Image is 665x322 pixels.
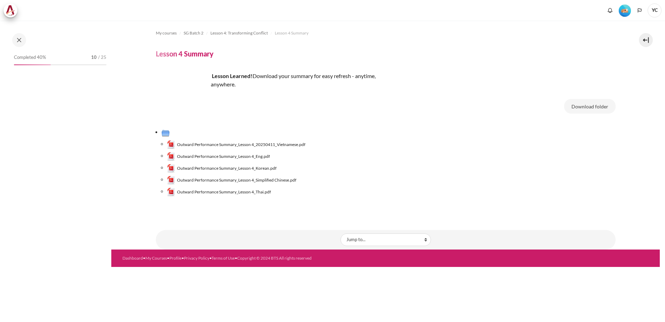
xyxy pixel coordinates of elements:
[184,29,203,37] a: SG Batch 2
[156,49,214,58] h4: Lesson 4 Summary
[177,141,305,148] span: Outward Performance Summary_Lesson 4_20250411_Vietnamese.pdf
[184,30,203,36] span: SG Batch 2
[156,29,177,37] a: My courses
[156,28,616,39] nav: Navigation bar
[177,165,277,171] span: Outward Performance Summary_Lesson 4_Korean.pdf
[605,5,615,16] div: Show notification window with no new notifications
[167,140,306,149] a: Outward Performance Summary_Lesson 4_20250411_Vietnamese.pdfOutward Performance Summary_Lesson 4_...
[177,177,296,183] span: Outward Performance Summary_Lesson 4_Simplified Chinese.pdf
[167,164,277,172] a: Outward Performance Summary_Lesson 4_Korean.pdfOutward Performance Summary_Lesson 4_Korean.pdf
[177,189,271,195] span: Outward Performance Summary_Lesson 4_Thai.pdf
[210,29,268,37] a: Lesson 4: Transforming Conflict
[167,188,175,196] img: Outward Performance Summary_Lesson 4_Thai.pdf
[91,54,97,61] span: 10
[14,54,46,61] span: Completed 40%
[634,5,645,16] button: Languages
[156,72,399,89] p: Download your summary for easy refresh - anytime, anywhere.
[619,5,631,17] img: Level #2
[3,3,21,17] a: Architeck Architeck
[122,255,143,261] a: Dashboard
[156,72,208,124] img: dff
[184,255,209,261] a: Privacy Policy
[275,29,309,37] a: Lesson 4 Summary
[167,152,270,161] a: Outward Performance Summary_Lesson 4_Eng.pdfOutward Performance Summary_Lesson 4_Eng.pdf
[169,255,182,261] a: Profile
[167,188,271,196] a: Outward Performance Summary_Lesson 4_Thai.pdfOutward Performance Summary_Lesson 4_Thai.pdf
[212,72,253,79] strong: Lesson Learned!
[167,176,175,184] img: Outward Performance Summary_Lesson 4_Simplified Chinese.pdf
[156,30,177,36] span: My courses
[564,99,616,114] button: Download folder
[210,30,268,36] span: Lesson 4: Transforming Conflict
[167,176,297,184] a: Outward Performance Summary_Lesson 4_Simplified Chinese.pdfOutward Performance Summary_Lesson 4_S...
[648,3,662,17] span: YC
[616,4,634,17] a: Level #2
[177,153,270,160] span: Outward Performance Summary_Lesson 4_Eng.pdf
[14,64,51,65] div: 40%
[167,152,175,161] img: Outward Performance Summary_Lesson 4_Eng.pdf
[167,164,175,172] img: Outward Performance Summary_Lesson 4_Korean.pdf
[111,21,660,250] section: Content
[145,255,167,261] a: My Courses
[211,255,235,261] a: Terms of Use
[237,255,312,261] a: Copyright © 2024 BTS All rights reserved
[648,3,662,17] a: User menu
[98,54,106,61] span: / 25
[619,4,631,17] div: Level #2
[122,255,416,261] div: • • • • •
[167,140,175,149] img: Outward Performance Summary_Lesson 4_20250411_Vietnamese.pdf
[6,5,15,16] img: Architeck
[275,30,309,36] span: Lesson 4 Summary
